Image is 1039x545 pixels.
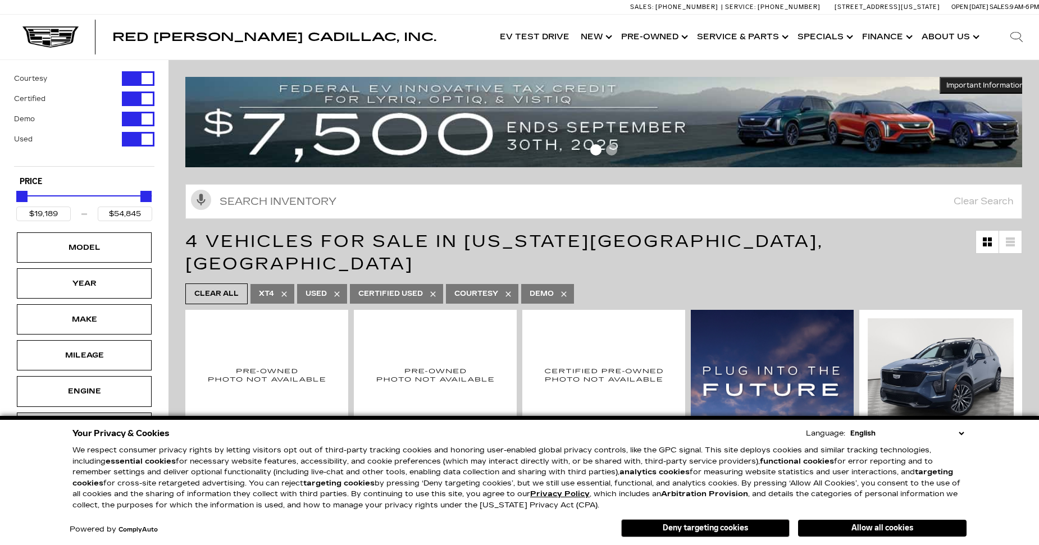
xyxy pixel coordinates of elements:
[14,71,154,166] div: Filter by Vehicle Type
[185,77,1031,167] img: vrp-tax-ending-august-version
[106,457,176,466] strong: essential cookies
[655,3,718,11] span: [PHONE_NUMBER]
[792,15,856,59] a: Specials
[16,187,152,221] div: Price
[17,304,152,335] div: MakeMake
[454,287,498,301] span: Courtesy
[14,134,33,145] label: Used
[868,318,1014,428] img: 2024 Cadillac XT4 Sport
[606,144,617,155] span: Go to slide 2
[758,3,821,11] span: [PHONE_NUMBER]
[619,468,690,477] strong: analytics cookies
[630,3,654,11] span: Sales:
[856,15,916,59] a: Finance
[20,177,149,187] h5: Price
[17,232,152,263] div: ModelModel
[14,113,35,125] label: Demo
[191,190,211,210] svg: Click to toggle on voice search
[17,340,152,370] div: MileageMileage
[72,468,953,488] strong: targeting cookies
[16,191,28,202] div: Minimum Price
[303,479,375,488] strong: targeting cookies
[661,489,748,498] strong: Arbitration Provision
[72,425,170,441] span: Your Privacy & Cookies
[14,73,47,84] label: Courtesy
[194,287,239,301] span: Clear All
[16,207,71,221] input: Minimum
[119,526,158,533] a: ComplyAuto
[721,4,823,10] a: Service: [PHONE_NUMBER]
[17,376,152,406] div: EngineEngine
[1010,3,1039,11] span: 9 AM-6 PM
[56,349,112,361] div: Mileage
[760,457,834,466] strong: functional cookies
[185,231,823,274] span: 4 Vehicles for Sale in [US_STATE][GEOGRAPHIC_DATA], [GEOGRAPHIC_DATA]
[725,3,756,11] span: Service:
[798,520,967,537] button: Allow all cookies
[951,3,988,11] span: Open [DATE]
[22,26,79,48] img: Cadillac Dark Logo with Cadillac White Text
[530,287,554,301] span: Demo
[306,287,327,301] span: Used
[56,241,112,254] div: Model
[494,15,575,59] a: EV Test Drive
[112,30,436,44] span: Red [PERSON_NAME] Cadillac, Inc.
[835,3,940,11] a: [STREET_ADDRESS][US_STATE]
[17,413,152,443] div: ColorColor
[185,184,1022,219] input: Search Inventory
[112,31,436,43] a: Red [PERSON_NAME] Cadillac, Inc.
[72,445,967,511] p: We respect consumer privacy rights by letting visitors opt out of third-party tracking cookies an...
[362,318,508,430] img: 2019 Cadillac XT4 AWD Sport
[70,526,158,533] div: Powered by
[806,430,845,437] div: Language:
[259,287,274,301] span: XT4
[616,15,691,59] a: Pre-Owned
[590,144,601,155] span: Go to slide 1
[916,15,983,59] a: About Us
[56,313,112,326] div: Make
[940,77,1031,94] button: Important Information
[56,277,112,290] div: Year
[946,81,1024,90] span: Important Information
[56,385,112,397] div: Engine
[530,489,590,498] a: Privacy Policy
[14,93,45,104] label: Certified
[358,287,423,301] span: Certified Used
[990,3,1010,11] span: Sales:
[575,15,616,59] a: New
[630,4,721,10] a: Sales: [PHONE_NUMBER]
[194,318,340,430] img: 2020 Cadillac XT4 Premium Luxury
[98,207,152,221] input: Maximum
[17,268,152,299] div: YearYear
[691,15,792,59] a: Service & Parts
[531,318,677,430] img: 2022 Cadillac XT4 Sport
[847,428,967,439] select: Language Select
[621,519,790,537] button: Deny targeting cookies
[140,191,152,202] div: Maximum Price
